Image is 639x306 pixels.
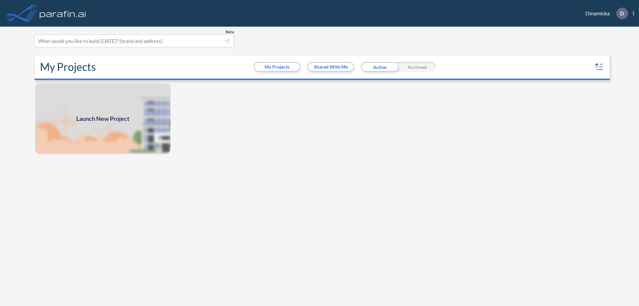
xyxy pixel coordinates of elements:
[35,83,171,154] a: Launch New Project
[35,83,171,154] img: add
[575,8,634,19] div: Dinamicka
[40,61,96,73] h2: My Projects
[361,62,398,72] div: Active
[398,62,436,72] div: Archived
[255,63,300,71] button: My Projects
[38,7,88,20] img: logo
[76,114,129,123] span: Launch New Project
[308,63,353,71] button: Shared With Me
[226,29,234,35] span: Beta
[594,62,604,72] button: sort
[620,10,624,16] p: D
